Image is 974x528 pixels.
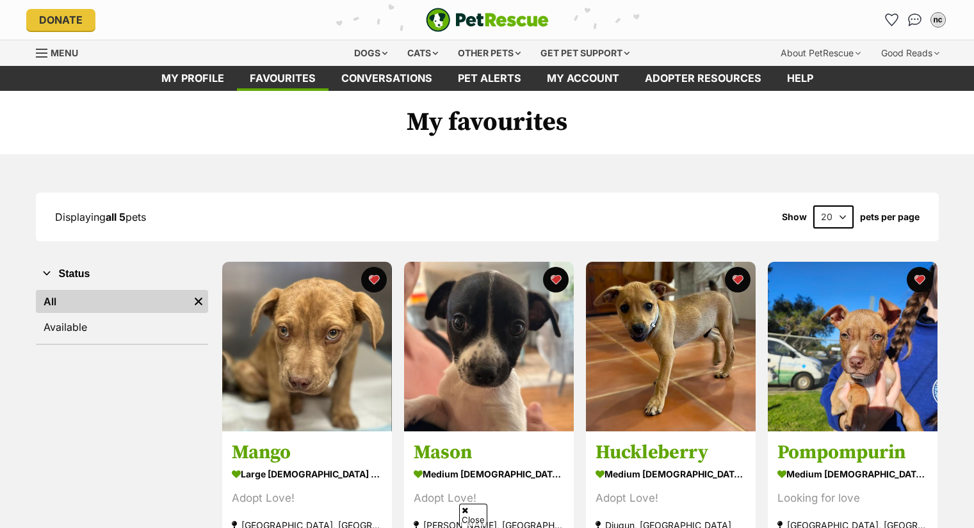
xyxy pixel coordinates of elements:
a: Adopter resources [632,66,774,91]
div: Status [36,287,208,344]
a: Favourites [237,66,329,91]
a: Remove filter [189,290,208,313]
label: pets per page [860,212,920,222]
img: Pompompurin [768,262,937,431]
button: favourite [361,267,387,292]
img: Mango [222,262,392,431]
h3: Pompompurin [777,441,928,465]
div: medium [DEMOGRAPHIC_DATA] Dog [596,465,746,484]
img: logo-e224e6f780fb5917bec1dbf3a21bbac754714ae5b6737aabdf751b685950b380.svg [426,8,549,32]
div: Adopt Love! [596,490,746,508]
a: Favourites [882,10,902,30]
a: My account [534,66,632,91]
div: Adopt Love! [232,490,382,508]
button: Status [36,266,208,282]
div: medium [DEMOGRAPHIC_DATA] Dog [414,465,564,484]
img: Mason [404,262,574,431]
h3: Mason [414,441,564,465]
div: Looking for love [777,490,928,508]
div: medium [DEMOGRAPHIC_DATA] Dog [777,465,928,484]
div: Other pets [449,40,530,66]
a: Conversations [905,10,925,30]
img: Huckleberry [586,262,756,431]
a: Pet alerts [445,66,534,91]
a: Help [774,66,826,91]
span: Menu [51,47,78,58]
div: Get pet support [532,40,638,66]
div: Cats [398,40,447,66]
a: All [36,290,189,313]
a: Available [36,316,208,339]
div: Adopt Love! [414,490,564,508]
div: nc [932,13,945,26]
h3: Mango [232,441,382,465]
a: Menu [36,40,87,63]
span: Show [782,212,807,222]
div: Dogs [345,40,396,66]
a: conversations [329,66,445,91]
button: favourite [907,267,932,292]
a: PetRescue [426,8,549,32]
div: About PetRescue [772,40,870,66]
div: Good Reads [872,40,948,66]
button: favourite [725,267,751,292]
h3: Huckleberry [596,441,746,465]
button: My account [928,10,948,30]
img: chat-41dd97257d64d25036548639549fe6c8038ab92f7586957e7f3b1b290dea8141.svg [908,13,921,26]
ul: Account quick links [882,10,948,30]
span: Close [459,504,487,526]
a: Donate [26,9,95,31]
a: My profile [149,66,237,91]
strong: all 5 [106,211,126,223]
div: large [DEMOGRAPHIC_DATA] Dog [232,465,382,484]
span: Displaying pets [55,211,146,223]
button: favourite [543,267,569,292]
